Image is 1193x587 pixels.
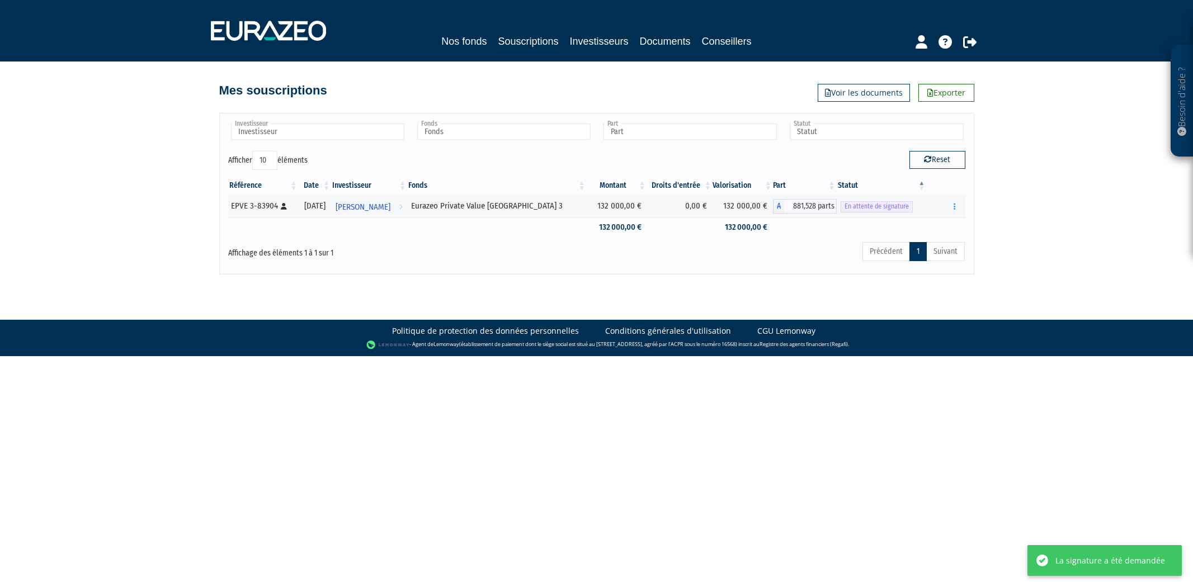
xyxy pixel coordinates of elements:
[587,176,647,195] th: Montant: activer pour trier la colonne par ordre croissant
[433,340,459,348] a: Lemonway
[713,176,773,195] th: Valorisation: activer pour trier la colonne par ordre croissant
[407,176,587,195] th: Fonds: activer pour trier la colonne par ordre croissant
[399,197,403,217] i: Voir l'investisseur
[837,176,927,195] th: Statut : activer pour trier la colonne par ordre d&eacute;croissant
[1055,555,1165,566] div: La signature a été demandée
[587,217,647,237] td: 132 000,00 €
[228,241,526,259] div: Affichage des éléments 1 à 1 sur 1
[336,197,390,217] span: [PERSON_NAME]
[299,176,332,195] th: Date: activer pour trier la colonne par ordre croissant
[760,340,848,348] a: Registre des agents financiers (Regafi)
[331,176,407,195] th: Investisseur: activer pour trier la colonne par ordre croissant
[231,200,295,212] div: EPVE 3-83904
[713,195,773,217] td: 132 000,00 €
[252,151,277,170] select: Afficheréléments
[818,84,910,102] a: Voir les documents
[918,84,974,102] a: Exporter
[841,201,913,212] span: En attente de signature
[647,176,713,195] th: Droits d'entrée: activer pour trier la colonne par ordre croissant
[702,34,752,49] a: Conseillers
[713,217,773,237] td: 132 000,00 €
[773,176,837,195] th: Part: activer pour trier la colonne par ordre croissant
[211,21,326,41] img: 1732889491-logotype_eurazeo_blanc_rvb.png
[411,200,583,212] div: Eurazeo Private Value [GEOGRAPHIC_DATA] 3
[392,325,579,337] a: Politique de protection des données personnelles
[228,176,299,195] th: Référence : activer pour trier la colonne par ordre croissant
[281,203,287,210] i: [Français] Personne physique
[773,199,837,214] div: A - Eurazeo Private Value Europe 3
[1176,51,1189,152] p: Besoin d'aide ?
[757,325,815,337] a: CGU Lemonway
[640,34,691,49] a: Documents
[11,339,1182,351] div: - Agent de (établissement de paiement dont le siège social est situé au [STREET_ADDRESS], agréé p...
[605,325,731,337] a: Conditions générales d'utilisation
[366,339,409,351] img: logo-lemonway.png
[773,199,784,214] span: A
[909,242,927,261] a: 1
[228,151,308,170] label: Afficher éléments
[219,84,327,97] h4: Mes souscriptions
[909,151,965,169] button: Reset
[647,195,713,217] td: 0,00 €
[303,200,328,212] div: [DATE]
[569,34,628,49] a: Investisseurs
[784,199,837,214] span: 881,528 parts
[498,34,558,51] a: Souscriptions
[331,195,407,217] a: [PERSON_NAME]
[441,34,487,49] a: Nos fonds
[587,195,647,217] td: 132 000,00 €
